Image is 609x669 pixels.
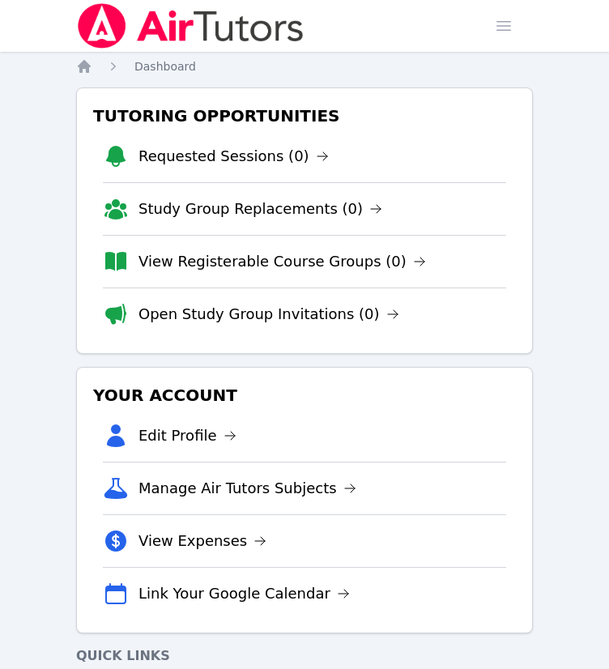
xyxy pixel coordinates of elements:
h4: Quick Links [76,646,533,666]
a: Requested Sessions (0) [138,145,329,168]
h3: Tutoring Opportunities [90,101,519,130]
a: Edit Profile [138,424,236,447]
a: View Expenses [138,530,266,552]
a: View Registerable Course Groups (0) [138,250,426,273]
a: Manage Air Tutors Subjects [138,477,356,500]
a: Open Study Group Invitations (0) [138,303,399,326]
a: Study Group Replacements (0) [138,198,382,220]
a: Dashboard [134,58,196,75]
span: Dashboard [134,60,196,73]
nav: Breadcrumb [76,58,533,75]
h3: Your Account [90,381,519,410]
img: Air Tutors [76,3,305,49]
a: Link Your Google Calendar [138,582,350,605]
